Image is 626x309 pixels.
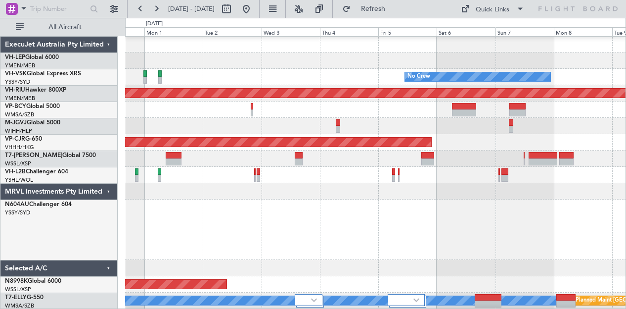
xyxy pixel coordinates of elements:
[5,169,26,175] span: VH-L2B
[5,278,61,284] a: N8998KGlobal 6000
[5,62,35,69] a: YMEN/MEB
[5,144,34,151] a: VHHH/HKG
[144,27,203,36] div: Mon 1
[262,27,320,36] div: Wed 3
[5,286,31,293] a: WSSL/XSP
[5,87,66,93] a: VH-RIUHawker 800XP
[168,4,215,13] span: [DATE] - [DATE]
[5,127,32,135] a: WIHH/HLP
[11,19,107,35] button: All Aircraft
[5,202,72,207] a: N604AUChallenger 604
[5,202,29,207] span: N604AU
[554,27,612,36] div: Mon 8
[5,120,27,126] span: M-JGVJ
[203,27,261,36] div: Tue 2
[5,54,59,60] a: VH-LEPGlobal 6000
[5,71,81,77] a: VH-VSKGlobal Express XRS
[5,120,60,126] a: M-JGVJGlobal 5000
[5,278,28,284] span: N8998K
[320,27,378,36] div: Thu 4
[456,1,529,17] button: Quick Links
[5,153,96,158] a: T7-[PERSON_NAME]Global 7500
[5,136,42,142] a: VP-CJRG-650
[5,176,33,184] a: YSHL/WOL
[5,103,60,109] a: VP-BCYGlobal 5000
[5,209,30,216] a: YSSY/SYD
[5,54,25,60] span: VH-LEP
[30,1,87,16] input: Trip Number
[26,24,104,31] span: All Aircraft
[476,5,509,15] div: Quick Links
[5,160,31,167] a: WSSL/XSP
[5,78,30,86] a: YSSY/SYD
[5,295,27,301] span: T7-ELLY
[338,1,397,17] button: Refresh
[407,69,430,84] div: No Crew
[495,27,554,36] div: Sun 7
[5,295,44,301] a: T7-ELLYG-550
[5,103,26,109] span: VP-BCY
[378,27,437,36] div: Fri 5
[5,136,25,142] span: VP-CJR
[413,298,419,302] img: arrow-gray.svg
[5,169,68,175] a: VH-L2BChallenger 604
[5,87,25,93] span: VH-RIU
[353,5,394,12] span: Refresh
[311,298,317,302] img: arrow-gray.svg
[5,71,27,77] span: VH-VSK
[146,20,163,28] div: [DATE]
[437,27,495,36] div: Sat 6
[5,95,35,102] a: YMEN/MEB
[5,153,62,158] span: T7-[PERSON_NAME]
[5,111,34,118] a: WMSA/SZB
